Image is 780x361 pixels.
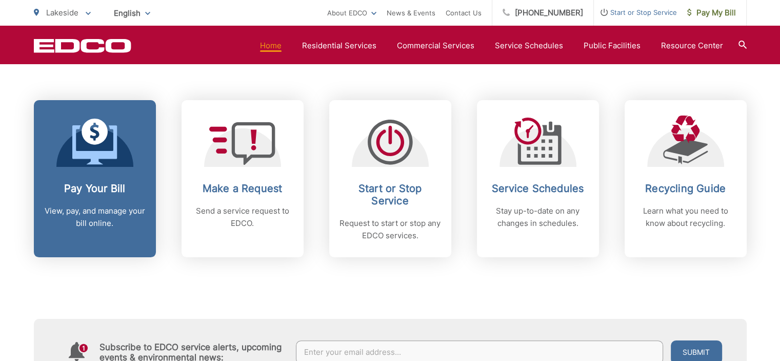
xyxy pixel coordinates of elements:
[487,205,589,230] p: Stay up-to-date on any changes in schedules.
[182,100,304,257] a: Make a Request Send a service request to EDCO.
[635,205,736,230] p: Learn what you need to know about recycling.
[46,8,78,17] span: Lakeside
[44,205,146,230] p: View, pay, and manage your bill online.
[34,100,156,257] a: Pay Your Bill View, pay, and manage your bill online.
[625,100,747,257] a: Recycling Guide Learn what you need to know about recycling.
[495,40,563,52] a: Service Schedules
[477,100,599,257] a: Service Schedules Stay up-to-date on any changes in schedules.
[302,40,376,52] a: Residential Services
[387,7,435,19] a: News & Events
[192,205,293,230] p: Send a service request to EDCO.
[687,7,736,19] span: Pay My Bill
[44,182,146,195] h2: Pay Your Bill
[339,182,441,207] h2: Start or Stop Service
[260,40,282,52] a: Home
[106,4,158,22] span: English
[339,217,441,242] p: Request to start or stop any EDCO services.
[584,40,641,52] a: Public Facilities
[446,7,482,19] a: Contact Us
[635,182,736,195] h2: Recycling Guide
[397,40,474,52] a: Commercial Services
[661,40,723,52] a: Resource Center
[192,182,293,195] h2: Make a Request
[34,39,131,53] a: EDCD logo. Return to the homepage.
[327,7,376,19] a: About EDCO
[487,182,589,195] h2: Service Schedules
